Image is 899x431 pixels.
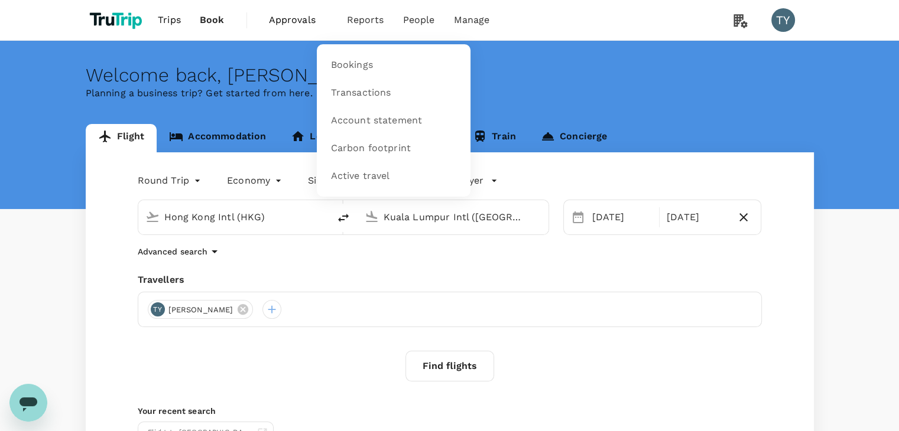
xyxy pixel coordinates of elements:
[86,64,814,86] div: Welcome back , [PERSON_NAME] .
[453,13,489,27] span: Manage
[278,124,369,152] a: Long stay
[200,13,225,27] span: Book
[138,246,207,257] p: Advanced search
[460,124,528,152] a: Train
[161,304,241,316] span: [PERSON_NAME]
[331,86,391,100] span: Transactions
[86,86,814,100] p: Planning a business trip? Get started from here.
[324,51,463,79] a: Bookings
[403,13,435,27] span: People
[86,7,149,33] img: TruTrip logo
[540,215,543,218] button: Open
[324,135,463,162] a: Carbon footprint
[347,13,384,27] span: Reports
[227,171,284,190] div: Economy
[331,114,423,128] span: Account statement
[331,142,411,155] span: Carbon footprint
[405,351,494,381] button: Find flights
[331,58,373,72] span: Bookings
[324,79,463,107] a: Transactions
[771,8,795,32] div: TY
[151,302,165,316] div: TY
[321,215,323,218] button: Open
[148,300,254,319] div: TY[PERSON_NAME]
[158,13,181,27] span: Trips
[384,208,524,226] input: Going to
[528,124,619,152] a: Concierge
[157,124,278,152] a: Accommodation
[138,273,762,287] div: Travellers
[588,205,657,229] div: [DATE]
[86,124,157,152] a: Flight
[138,171,204,190] div: Round Trip
[329,204,358,232] button: delete
[269,13,328,27] span: Approvals
[9,384,47,422] iframe: Button to launch messaging window
[138,244,222,259] button: Advanced search
[662,205,731,229] div: [DATE]
[308,174,498,188] button: Singapore Airlines PPS Club/ KrisFlyer
[324,162,463,190] a: Active travel
[138,405,762,417] p: Your recent search
[308,174,483,188] p: Singapore Airlines PPS Club/ KrisFlyer
[164,208,304,226] input: Depart from
[331,169,390,183] span: Active travel
[324,107,463,135] a: Account statement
